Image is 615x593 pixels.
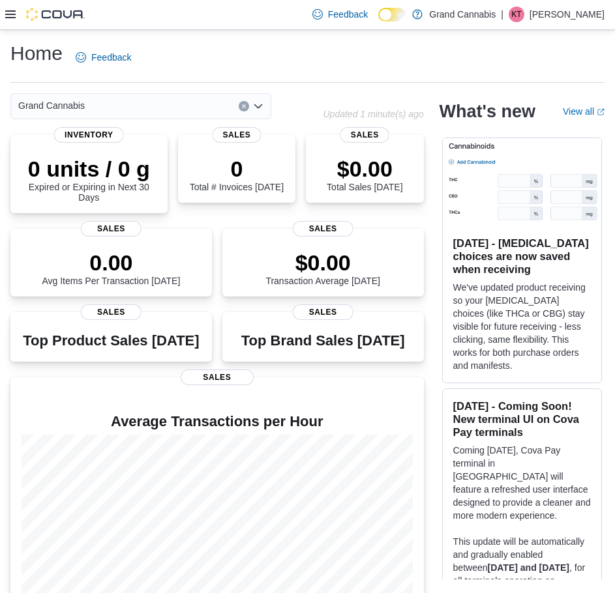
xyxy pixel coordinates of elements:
span: Sales [293,304,353,320]
p: We've updated product receiving so your [MEDICAL_DATA] choices (like THCa or CBG) stay visible fo... [453,281,591,372]
div: Total # Invoices [DATE] [190,156,284,192]
span: Inventory [54,127,124,143]
p: Updated 1 minute(s) ago [323,109,423,119]
h3: [DATE] - [MEDICAL_DATA] choices are now saved when receiving [453,237,591,276]
a: Feedback [70,44,136,70]
div: Avg Items Per Transaction [DATE] [42,250,180,286]
input: Dark Mode [378,8,406,22]
p: | [501,7,503,22]
h3: Top Brand Sales [DATE] [241,333,405,349]
span: Sales [81,304,142,320]
span: Feedback [91,51,131,64]
strong: [DATE] and [DATE] [488,562,569,573]
h3: [DATE] - Coming Soon! New terminal UI on Cova Pay terminals [453,399,591,439]
span: Sales [212,127,261,143]
p: Coming [DATE], Cova Pay terminal in [GEOGRAPHIC_DATA] will feature a refreshed user interface des... [453,444,591,522]
svg: External link [597,108,605,116]
span: Sales [340,127,389,143]
h1: Home [10,40,63,66]
span: Sales [181,369,254,385]
p: 0.00 [42,250,180,276]
button: Clear input [239,101,249,111]
h4: Average Transactions per Hour [21,414,413,429]
p: Grand Cannabis [429,7,496,22]
h2: What's new [440,101,535,122]
p: 0 units / 0 g [21,156,157,182]
a: Feedback [307,1,373,27]
p: $0.00 [327,156,402,182]
h3: Top Product Sales [DATE] [23,333,199,349]
img: Cova [26,8,85,21]
a: View allExternal link [563,106,605,117]
div: Total Sales [DATE] [327,156,402,192]
div: Transaction Average [DATE] [265,250,380,286]
span: Sales [293,221,353,237]
div: Expired or Expiring in Next 30 Days [21,156,157,203]
p: $0.00 [265,250,380,276]
span: Sales [81,221,142,237]
span: Grand Cannabis [18,98,85,113]
div: Kelly Trudel [509,7,524,22]
button: Open list of options [253,101,263,111]
p: [PERSON_NAME] [530,7,605,22]
p: 0 [190,156,284,182]
span: KT [511,7,521,22]
span: Feedback [328,8,368,21]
